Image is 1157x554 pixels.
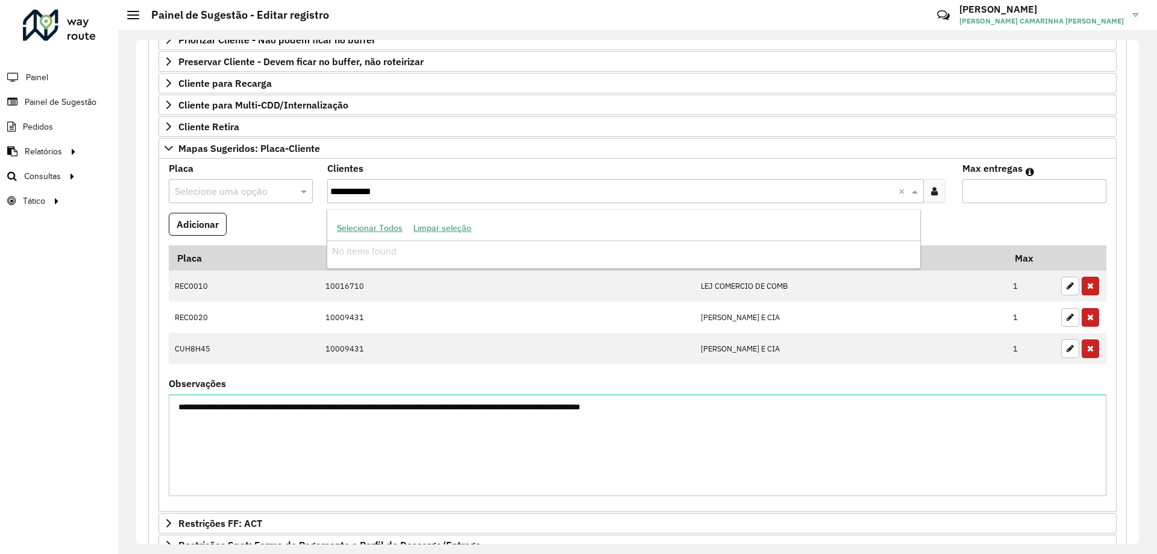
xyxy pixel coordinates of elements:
span: Relatórios [25,145,62,158]
span: Painel [26,71,48,84]
td: [PERSON_NAME] E CIA [694,301,1006,333]
label: Observações [169,376,226,391]
span: Pedidos [23,121,53,133]
th: Placa [169,245,319,271]
span: Clear all [898,184,909,198]
label: Clientes [327,161,363,175]
button: Limpar seleção [408,219,477,238]
h2: Painel de Sugestão - Editar registro [139,8,329,22]
span: Preservar Cliente - Devem ficar no buffer, não roteirizar [178,57,424,66]
td: [PERSON_NAME] E CIA [694,333,1006,364]
a: Mapas Sugeridos: Placa-Cliente [158,138,1117,159]
td: REC0020 [169,301,319,333]
span: Cliente Retira [178,122,239,131]
span: Restrições FF: ACT [178,518,262,528]
a: Restrições FF: ACT [158,513,1117,534]
td: 10009431 [319,301,695,333]
span: Cliente para Multi-CDD/Internalização [178,100,348,110]
span: Painel de Sugestão [25,96,96,109]
span: Cliente para Recarga [178,78,272,88]
a: Contato Rápido [930,2,956,28]
span: [PERSON_NAME] CAMARINHA [PERSON_NAME] [959,16,1124,27]
label: Placa [169,161,193,175]
th: Max [1007,245,1055,271]
a: Preservar Cliente - Devem ficar no buffer, não roteirizar [158,51,1117,72]
td: LEJ COMERCIO DE COMB [694,271,1006,302]
td: REC0010 [169,271,319,302]
a: Cliente Retira [158,116,1117,137]
span: Consultas [24,170,61,183]
label: Max entregas [962,161,1023,175]
ng-dropdown-panel: Options list [327,209,920,269]
span: Tático [23,195,45,207]
button: Adicionar [169,213,227,236]
td: CUH8H45 [169,333,319,364]
span: Mapas Sugeridos: Placa-Cliente [178,143,320,153]
td: 1 [1007,333,1055,364]
h3: [PERSON_NAME] [959,4,1124,15]
a: Cliente para Recarga [158,73,1117,93]
a: Cliente para Multi-CDD/Internalização [158,95,1117,115]
a: Priorizar Cliente - Não podem ficar no buffer [158,30,1117,50]
th: Código Cliente [319,245,695,271]
div: No items found [327,241,920,262]
div: Mapas Sugeridos: Placa-Cliente [158,159,1117,512]
td: 1 [1007,271,1055,302]
span: Priorizar Cliente - Não podem ficar no buffer [178,35,375,45]
td: 10016710 [319,271,695,302]
td: 1 [1007,301,1055,333]
span: Restrições Spot: Forma de Pagamento e Perfil de Descarga/Entrega [178,540,481,550]
em: Máximo de clientes que serão colocados na mesma rota com os clientes informados [1026,167,1034,177]
button: Selecionar Todos [331,219,408,238]
td: 10009431 [319,333,695,364]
